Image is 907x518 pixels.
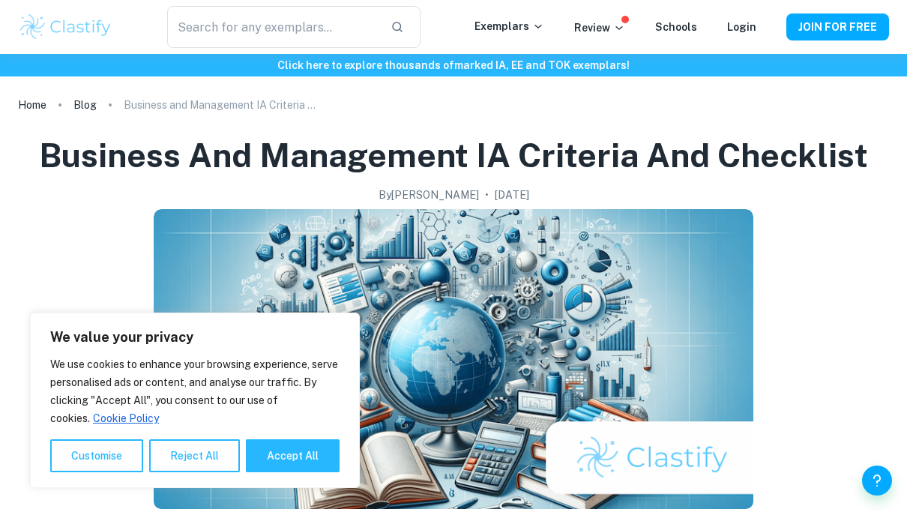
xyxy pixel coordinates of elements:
[786,13,889,40] button: JOIN FOR FREE
[574,19,625,36] p: Review
[379,187,479,203] h2: By [PERSON_NAME]
[18,94,46,115] a: Home
[73,94,97,115] a: Blog
[92,412,160,425] a: Cookie Policy
[485,187,489,203] p: •
[655,21,697,33] a: Schools
[474,18,544,34] p: Exemplars
[50,355,340,427] p: We use cookies to enhance your browsing experience, serve personalised ads or content, and analys...
[246,439,340,472] button: Accept All
[30,313,360,488] div: We value your privacy
[18,12,113,42] img: Clastify logo
[862,466,892,496] button: Help and Feedback
[727,21,756,33] a: Login
[495,187,529,203] h2: [DATE]
[149,439,240,472] button: Reject All
[3,57,904,73] h6: Click here to explore thousands of marked IA, EE and TOK exemplars !
[50,328,340,346] p: We value your privacy
[39,133,868,178] h1: Business and Management IA Criteria and Checklist
[167,6,378,48] input: Search for any exemplars...
[154,209,753,509] img: Business and Management IA Criteria and Checklist cover image
[124,97,319,113] p: Business and Management IA Criteria and Checklist
[50,439,143,472] button: Customise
